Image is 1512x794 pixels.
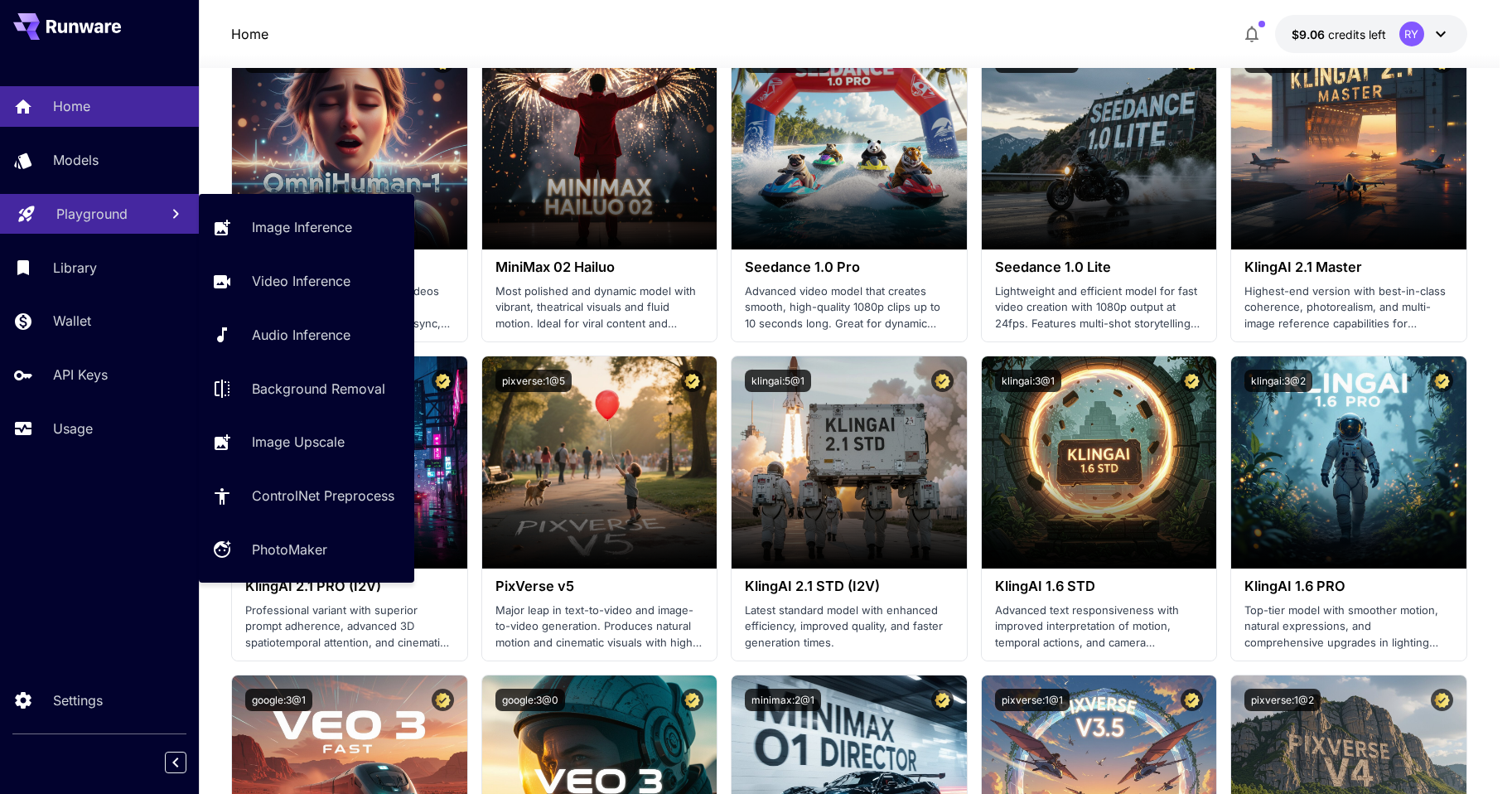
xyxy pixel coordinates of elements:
[199,261,414,302] a: Video Inference
[982,37,1217,249] img: alt
[931,689,954,711] button: Certified Model – Vetted for best performance and includes a commercial license.
[732,37,967,249] img: alt
[1328,27,1386,41] span: credits left
[995,603,1204,651] p: Advanced text responsiveness with improved interpretation of motion, temporal actions, and camera...
[1292,26,1386,43] div: $9.05906
[1399,22,1424,46] div: RY
[681,689,703,711] button: Certified Model – Vetted for best performance and includes a commercial license.
[53,311,91,331] p: Wallet
[252,379,385,399] p: Background Removal
[1244,603,1453,651] p: Top-tier model with smoother motion, natural expressions, and comprehensive upgrades in lighting ...
[199,368,414,409] a: Background Removal
[53,365,108,385] p: API Keys
[252,486,394,506] p: ControlNet Preprocess
[245,689,312,711] button: google:3@1
[1244,283,1453,332] p: Highest-end version with best-in-class coherence, photorealism, and multi-image reference capabil...
[681,370,703,392] button: Certified Model – Vetted for best performance and includes a commercial license.
[252,217,352,237] p: Image Inference
[1275,15,1467,53] button: $9.05906
[252,325,350,345] p: Audio Inference
[495,603,704,651] p: Major leap in text-to-video and image-to-video generation. Produces natural motion and cinematic ...
[199,207,414,248] a: Image Inference
[995,579,1204,594] h3: KlingAI 1.6 STD
[1292,27,1328,41] span: $9.06
[495,259,704,275] h3: MiniMax 02 Hailuo
[432,689,454,711] button: Certified Model – Vetted for best performance and includes a commercial license.
[745,689,821,711] button: minimax:2@1
[745,283,954,332] p: Advanced video model that creates smooth, high-quality 1080p clips up to 10 seconds long. Great f...
[252,271,350,291] p: Video Inference
[53,419,93,438] p: Usage
[56,204,128,224] p: Playground
[995,283,1204,332] p: Lightweight and efficient model for fast video creation with 1080p output at 24fps. Features mult...
[53,258,97,278] p: Library
[1231,356,1466,569] img: alt
[495,283,704,332] p: Most polished and dynamic model with vibrant, theatrical visuals and fluid motion. Ideal for vira...
[495,579,704,594] h3: PixVerse v5
[745,370,811,392] button: klingai:5@1
[231,24,268,44] p: Home
[1181,370,1203,392] button: Certified Model – Vetted for best performance and includes a commercial license.
[53,690,103,710] p: Settings
[745,603,954,651] p: Latest standard model with enhanced efficiency, improved quality, and faster generation times.
[53,96,90,116] p: Home
[1244,579,1453,594] h3: KlingAI 1.6 PRO
[1244,259,1453,275] h3: KlingAI 2.1 Master
[245,603,454,651] p: Professional variant with superior prompt adherence, advanced 3D spatiotemporal attention, and ci...
[995,370,1061,392] button: klingai:3@1
[199,476,414,516] a: ControlNet Preprocess
[482,37,717,249] img: alt
[982,356,1217,569] img: alt
[1431,689,1453,711] button: Certified Model – Vetted for best performance and includes a commercial license.
[177,748,199,777] div: Collapse sidebar
[745,579,954,594] h3: KlingAI 2.1 STD (I2V)
[495,689,565,711] button: google:3@0
[1181,689,1203,711] button: Certified Model – Vetted for best performance and includes a commercial license.
[232,37,467,249] img: alt
[165,752,186,773] button: Collapse sidebar
[995,689,1070,711] button: pixverse:1@1
[1244,370,1312,392] button: klingai:3@2
[495,370,572,392] button: pixverse:1@5
[245,579,454,594] h3: KlingAI 2.1 PRO (I2V)
[199,315,414,356] a: Audio Inference
[745,259,954,275] h3: Seedance 1.0 Pro
[53,150,99,170] p: Models
[1231,37,1466,249] img: alt
[252,540,327,559] p: PhotoMaker
[199,422,414,462] a: Image Upscale
[231,24,268,44] nav: breadcrumb
[252,432,345,452] p: Image Upscale
[432,370,454,392] button: Certified Model – Vetted for best performance and includes a commercial license.
[931,370,954,392] button: Certified Model – Vetted for best performance and includes a commercial license.
[199,530,414,570] a: PhotoMaker
[1431,370,1453,392] button: Certified Model – Vetted for best performance and includes a commercial license.
[482,356,717,569] img: alt
[995,259,1204,275] h3: Seedance 1.0 Lite
[732,356,967,569] img: alt
[1244,689,1321,711] button: pixverse:1@2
